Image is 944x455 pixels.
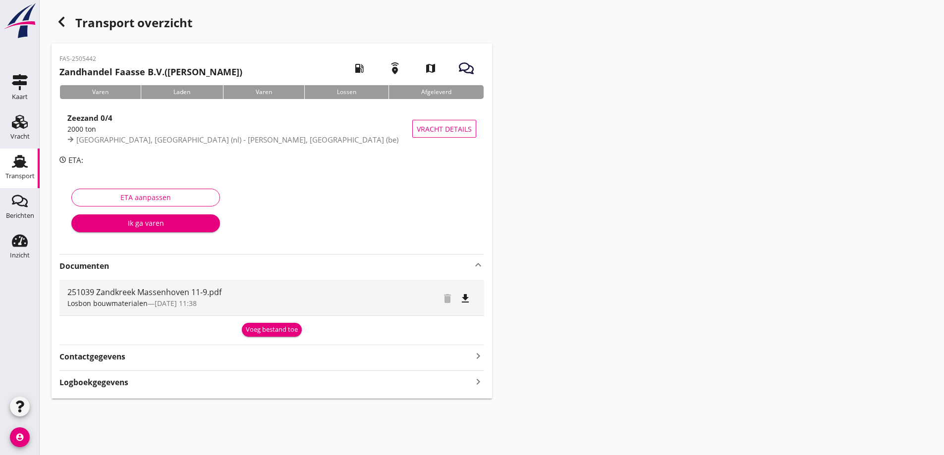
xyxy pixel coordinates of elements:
div: Ik ga varen [79,218,212,228]
div: Lossen [304,85,389,99]
div: Inzicht [10,252,30,258]
div: 2000 ton [67,124,412,134]
div: Transport [5,173,35,179]
i: file_download [459,293,471,304]
img: logo-small.a267ee39.svg [2,2,38,39]
div: — [67,298,375,308]
a: Zeezand 0/42000 ton[GEOGRAPHIC_DATA], [GEOGRAPHIC_DATA] (nl) - [PERSON_NAME], [GEOGRAPHIC_DATA] (... [59,107,484,151]
span: Losbon bouwmaterialen [67,299,148,308]
i: keyboard_arrow_up [472,259,484,271]
div: Varen [223,85,304,99]
i: emergency_share [381,54,409,82]
div: Berichten [6,212,34,219]
strong: Zandhandel Faasse B.V. [59,66,165,78]
div: ETA aanpassen [80,192,212,202]
button: Ik ga varen [71,214,220,232]
div: Vracht [10,133,30,140]
div: Laden [141,85,222,99]
strong: Logboekgegevens [59,377,128,388]
i: account_circle [10,427,30,447]
i: local_gas_station [345,54,373,82]
span: ETA: [68,155,83,165]
h2: ([PERSON_NAME]) [59,65,242,79]
span: [DATE] 11:38 [155,299,197,308]
button: Voeg bestand toe [242,323,302,337]
div: Afgeleverd [389,85,484,99]
div: Voeg bestand toe [246,325,298,335]
strong: Zeezand 0/4 [67,113,112,123]
p: FAS-2505442 [59,54,242,63]
button: Vracht details [412,120,476,138]
strong: Documenten [59,260,472,272]
span: Vracht details [417,124,472,134]
div: 251039 Zandkreek Massenhoven 11-9.pdf [67,286,375,298]
div: Transport overzicht [52,12,492,36]
span: [GEOGRAPHIC_DATA], [GEOGRAPHIC_DATA] (nl) - [PERSON_NAME], [GEOGRAPHIC_DATA] (be) [76,135,398,145]
i: keyboard_arrow_right [472,349,484,362]
strong: Contactgegevens [59,351,125,362]
i: map [417,54,444,82]
div: Varen [59,85,141,99]
button: ETA aanpassen [71,189,220,206]
div: Kaart [12,94,28,100]
i: keyboard_arrow_right [472,375,484,388]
